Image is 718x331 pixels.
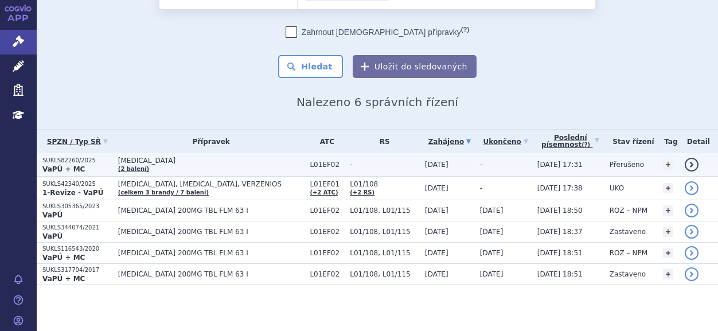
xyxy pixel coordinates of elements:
span: ROZ – NPM [610,207,647,215]
a: Ukončeno [480,134,532,150]
span: [DATE] [425,161,448,169]
span: - [480,161,482,169]
span: [DATE] [425,228,448,236]
span: [DATE] 17:38 [537,184,583,192]
span: [DATE] [425,207,448,215]
span: L01/108, L01/115 [350,228,419,236]
a: (+2 ATC) [310,189,338,196]
abbr: (?) [582,142,590,149]
span: [DATE] 18:37 [537,228,583,236]
p: SUKLS82260/2025 [42,157,112,165]
span: L01EF02 [310,249,344,257]
a: (celkem 3 brandy / 7 balení) [118,189,209,196]
span: - [350,161,419,169]
span: L01/108, L01/115 [350,249,419,257]
span: L01/108, L01/115 [350,207,419,215]
span: [DATE] [480,270,504,278]
th: Stav řízení [604,130,657,153]
label: Zahrnout [DEMOGRAPHIC_DATA] přípravky [286,26,469,38]
span: [MEDICAL_DATA] 200MG TBL FLM 63 I [118,228,290,236]
span: Nalezeno 6 správních řízení [296,95,458,109]
a: + [663,159,673,170]
a: + [663,269,673,279]
strong: VaPÚ [42,232,63,240]
p: SUKLS317704/2017 [42,266,112,274]
a: + [663,227,673,237]
span: [DATE] 18:51 [537,270,583,278]
span: [DATE] [425,249,448,257]
a: (2 balení) [118,166,149,172]
span: [DATE] [480,249,504,257]
button: Uložit do sledovaných [353,55,477,78]
p: SUKLS42340/2025 [42,180,112,188]
strong: VaPÚ + MC [42,165,85,173]
span: [MEDICAL_DATA] 200MG TBL FLM 63 I [118,249,290,257]
span: L01/108, L01/115 [350,270,419,278]
a: detail [685,246,699,260]
span: [DATE] [480,207,504,215]
span: [DATE] 18:50 [537,207,583,215]
span: L01EF02 [310,161,344,169]
span: UKO [610,184,624,192]
a: + [663,205,673,216]
a: detail [685,204,699,217]
strong: VaPÚ + MC [42,275,85,283]
a: Zahájeno [425,134,474,150]
a: SPZN / Typ SŘ [42,134,112,150]
span: L01EF02 [310,270,344,278]
th: Tag [657,130,679,153]
span: [DATE] 18:51 [537,249,583,257]
span: L01EF01 [310,180,344,188]
button: Hledat [278,55,343,78]
th: Detail [679,130,718,153]
th: ATC [304,130,344,153]
p: SUKLS344074/2021 [42,224,112,232]
strong: 1-Revize - VaPÚ [42,189,103,197]
span: Zastaveno [610,270,646,278]
span: [MEDICAL_DATA] 200MG TBL FLM 63 I [118,270,290,278]
span: [MEDICAL_DATA] 200MG TBL FLM 63 I [118,207,290,215]
a: (+2 RS) [350,189,374,196]
span: [DATE] [425,184,448,192]
a: detail [685,267,699,281]
span: L01EF02 [310,207,344,215]
span: [DATE] [480,228,504,236]
span: L01/108 [350,180,419,188]
th: RS [344,130,419,153]
a: detail [685,225,699,239]
a: Poslednípísemnost(?) [537,130,604,153]
p: SUKLS305365/2023 [42,203,112,211]
span: L01EF02 [310,228,344,236]
span: [MEDICAL_DATA] [118,157,290,165]
strong: VaPÚ + MC [42,254,85,262]
a: detail [685,181,699,195]
a: + [663,183,673,193]
span: [DATE] 17:31 [537,161,583,169]
p: SUKLS116543/2020 [42,245,112,253]
abbr: (?) [461,26,469,33]
strong: VaPÚ [42,211,63,219]
span: [DATE] [425,270,448,278]
span: ROZ – NPM [610,249,647,257]
span: - [480,184,482,192]
span: [MEDICAL_DATA], [MEDICAL_DATA], VERZENIOS [118,180,290,188]
span: Zastaveno [610,228,646,236]
a: detail [685,158,699,172]
span: Přerušeno [610,161,644,169]
th: Přípravek [112,130,305,153]
a: + [663,248,673,258]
